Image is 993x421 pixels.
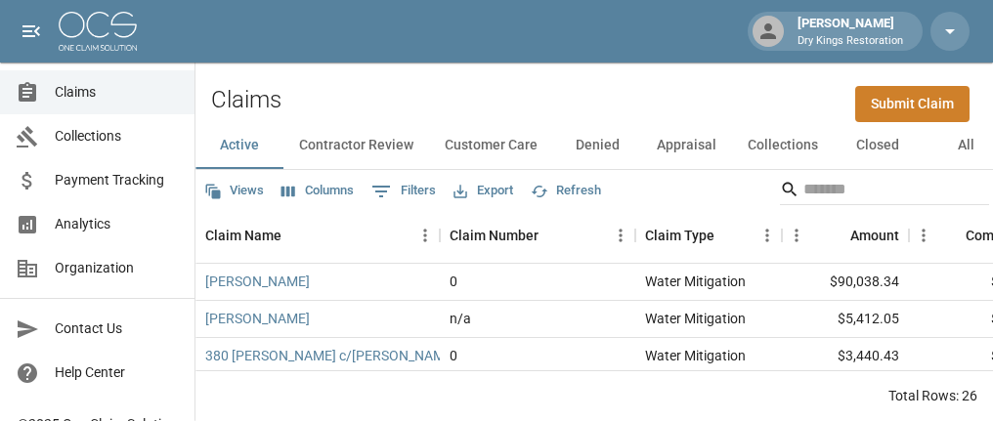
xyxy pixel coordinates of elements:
div: $90,038.34 [782,264,909,301]
a: Submit Claim [855,86,970,122]
div: Water Mitigation [645,272,746,291]
button: Denied [553,122,641,169]
button: Menu [909,221,938,250]
button: Select columns [277,176,359,206]
span: Contact Us [55,318,179,339]
div: $5,412.05 [782,301,909,338]
div: [PERSON_NAME] [790,14,911,49]
button: Refresh [526,176,606,206]
button: Customer Care [429,122,553,169]
span: Payment Tracking [55,170,179,190]
div: n/a [450,309,471,328]
div: 0 [450,272,457,291]
div: Water Mitigation [645,346,746,365]
button: Export [449,176,518,206]
div: Amount [782,208,909,263]
h2: Claims [211,86,281,114]
button: Sort [539,222,566,249]
button: Active [195,122,283,169]
button: Menu [410,221,440,250]
button: Menu [606,221,635,250]
img: ocs-logo-white-transparent.png [59,12,137,51]
a: [PERSON_NAME] [205,309,310,328]
div: Total Rows: 26 [888,386,977,405]
div: Water Mitigation [645,309,746,328]
span: Organization [55,258,179,278]
button: Views [199,176,269,206]
div: Claim Type [635,208,782,263]
p: Dry Kings Restoration [798,33,903,50]
button: Appraisal [641,122,732,169]
div: 0 [450,346,457,365]
button: Sort [281,222,309,249]
button: Sort [714,222,742,249]
button: Collections [732,122,834,169]
div: Claim Type [645,208,714,263]
span: Claims [55,82,179,103]
div: Claim Name [195,208,440,263]
div: Amount [850,208,899,263]
span: Analytics [55,214,179,234]
div: $3,440.43 [782,338,909,375]
button: Menu [782,221,811,250]
button: open drawer [12,12,51,51]
button: Sort [938,222,966,249]
div: Search [780,174,989,209]
a: [PERSON_NAME] [205,272,310,291]
button: Closed [834,122,922,169]
span: Collections [55,126,179,147]
button: Show filters [367,176,441,207]
div: Claim Number [440,208,635,263]
div: Claim Number [450,208,539,263]
button: Sort [823,222,850,249]
button: Contractor Review [283,122,429,169]
span: Help Center [55,362,179,383]
div: Claim Name [205,208,281,263]
button: Menu [753,221,782,250]
div: dynamic tabs [195,122,993,169]
a: 380 [PERSON_NAME] c/[PERSON_NAME] Association Management [205,346,615,365]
